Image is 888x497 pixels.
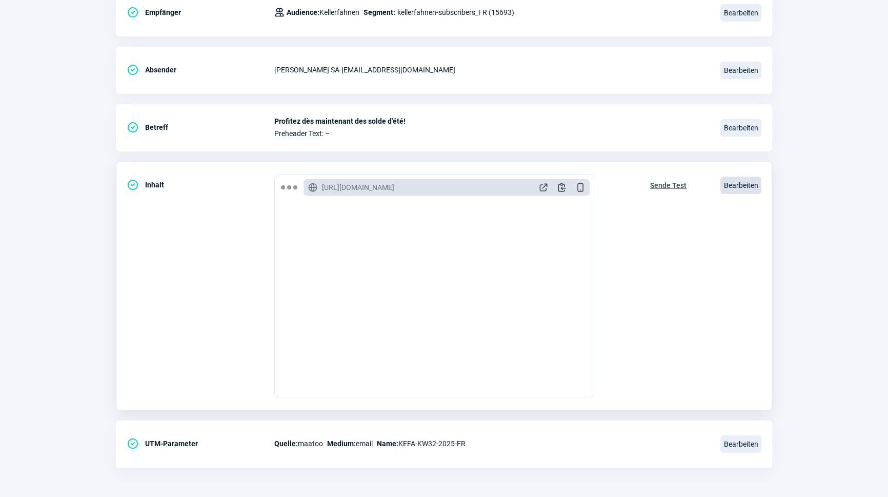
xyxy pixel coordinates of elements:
[287,6,359,18] span: Kellerfahnen
[127,175,274,195] div: Inhalt
[127,2,274,23] div: Empfänger
[274,2,514,23] div: kellerfahnen-subscribers_FR (15693)
[377,439,398,448] span: Name:
[327,439,356,448] span: Medium:
[639,175,697,194] button: Sende Test
[274,129,708,138] span: Preheader Text: –
[274,439,298,448] span: Quelle:
[127,60,274,80] div: Absender
[720,177,761,194] span: Bearbeiten
[720,119,761,137] span: Bearbeiten
[720,435,761,453] span: Bearbeiten
[720,4,761,22] span: Bearbeiten
[327,437,373,450] span: email
[322,182,394,193] span: [URL][DOMAIN_NAME]
[127,117,274,138] div: Betreff
[377,437,466,450] span: KEFA-KW32-2025-FR
[720,62,761,79] span: Bearbeiten
[127,433,274,454] div: UTM-Parameter
[274,437,323,450] span: maatoo
[287,8,319,16] span: Audience:
[274,60,708,80] div: [PERSON_NAME] SA - [EMAIL_ADDRESS][DOMAIN_NAME]
[274,117,708,125] span: Profitez dès maintenant des solde d'été!
[650,177,687,194] span: Sende Test
[364,6,395,18] span: Segment:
